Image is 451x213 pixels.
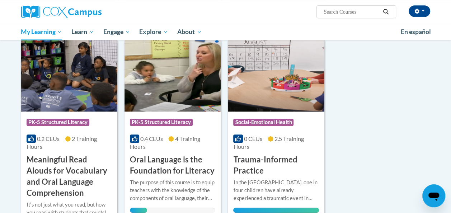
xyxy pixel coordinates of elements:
div: In the [GEOGRAPHIC_DATA], one in four children have already experienced a traumatic event in thei... [233,179,319,202]
a: About [173,24,206,40]
div: Your progress [130,208,147,213]
span: 0.2 CEUs [37,135,60,142]
a: Explore [135,24,173,40]
span: My Learning [21,28,62,36]
h3: Meaningful Read Alouds for Vocabulary and Oral Language Comprehension [27,154,112,198]
span: PK-5 Structured Literacy [130,119,193,126]
div: The purpose of this course is to equip teachers with the knowledge of the components of oral lang... [130,179,215,202]
span: En español [401,28,431,35]
input: Search Courses [323,8,380,16]
div: Your progress [233,208,319,213]
span: Social-Emotional Health [233,119,293,126]
iframe: Button to launch messaging window [422,184,445,207]
span: Engage [103,28,130,36]
button: Account Settings [409,5,430,17]
span: PK-5 Structured Literacy [27,119,89,126]
span: About [177,28,202,36]
img: Course Logo [125,38,221,112]
h3: Trauma-Informed Practice [233,154,319,176]
img: Course Logo [21,38,117,112]
span: Explore [139,28,168,36]
span: Learn [71,28,94,36]
span: 0 CEUs [244,135,262,142]
a: En español [396,24,436,39]
a: My Learning [17,24,67,40]
a: Learn [67,24,99,40]
img: Cox Campus [21,5,102,18]
button: Search [380,8,391,16]
a: Cox Campus [21,5,150,18]
img: Course Logo [228,38,324,112]
a: Engage [99,24,135,40]
h3: Oral Language is the Foundation for Literacy [130,154,215,176]
div: Main menu [16,24,436,40]
span: 0.4 CEUs [140,135,163,142]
